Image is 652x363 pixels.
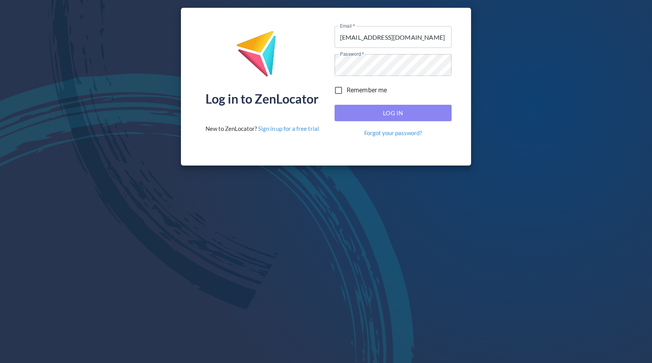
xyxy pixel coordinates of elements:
input: name@company.com [335,26,452,48]
span: Remember me [347,86,387,95]
button: Log In [335,105,452,121]
a: Sign in up for a free trial [258,125,319,132]
img: ZenLocator [236,30,288,83]
div: New to ZenLocator? [206,125,319,133]
span: Log In [343,108,443,118]
div: Log in to ZenLocator [206,93,319,105]
a: Forgot your password? [364,129,422,137]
